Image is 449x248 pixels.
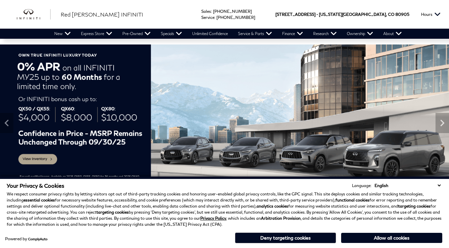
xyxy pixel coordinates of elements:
strong: Arbitration Provision [261,216,301,221]
a: Research [308,29,342,39]
nav: Main Navigation [49,29,407,39]
div: Language: [352,184,371,188]
a: Unlimited Confidence [187,29,233,39]
span: Red [PERSON_NAME] INFINITI [61,11,143,18]
strong: functional cookies [335,197,369,203]
a: [PHONE_NUMBER] [216,15,255,20]
img: INFINITI [17,9,51,20]
select: Language Select [373,182,442,189]
a: Red [PERSON_NAME] INFINITI [61,10,143,19]
span: : [211,9,212,14]
strong: essential cookies [24,197,55,203]
span: : [214,15,215,20]
strong: targeting cookies [398,204,430,209]
strong: analytics cookies [257,204,288,209]
p: We respect consumer privacy rights by letting visitors opt out of third-party tracking cookies an... [7,191,442,227]
strong: targeting cookies [96,210,129,215]
a: infiniti [17,9,51,20]
button: Allow all cookies [341,233,442,243]
a: Ownership [342,29,378,39]
a: [STREET_ADDRESS] • [US_STATE][GEOGRAPHIC_DATA], CO 80905 [275,12,409,17]
button: Deny targeting cookies [235,232,336,243]
div: Next [436,113,449,133]
span: Service [201,15,214,20]
div: Powered by [5,237,48,241]
a: Express Store [76,29,117,39]
a: About [378,29,407,39]
a: Specials [156,29,187,39]
a: Pre-Owned [117,29,156,39]
a: Service & Parts [233,29,277,39]
a: New [49,29,76,39]
a: Finance [277,29,308,39]
a: [PHONE_NUMBER] [213,9,252,14]
span: Your Privacy & Cookies [7,182,64,189]
a: Privacy Policy [200,216,226,221]
span: Sales [201,9,211,14]
a: ComplyAuto [28,237,48,241]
